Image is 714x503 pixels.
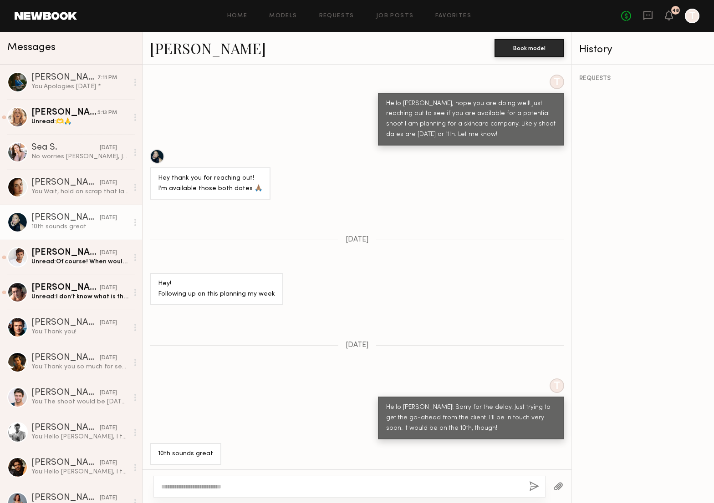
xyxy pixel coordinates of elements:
a: Models [269,13,297,19]
div: Hey thank you for reaching out! I’m available those both dates 🙏🏽 [158,173,262,194]
div: Hello [PERSON_NAME]! Sorry for the delay. Just trying to get the go-ahead from the client. I'll b... [386,402,556,434]
div: Unread: I don’t know what is the vibe [31,292,128,301]
div: [PERSON_NAME] [31,178,100,187]
div: [PERSON_NAME] [31,108,97,117]
div: You: Hello [PERSON_NAME], I think you would be a great fit for an upcoming video I'm planning for... [31,433,128,441]
button: Book model [495,39,564,57]
div: You: Wait, hold on scrap that last message. [DATE] is still the right date. [31,187,128,196]
div: [DATE] [100,214,117,222]
a: Book model [495,44,564,51]
div: Unread: 🫶🙏 [31,117,128,126]
a: Favorites [435,13,471,19]
a: Home [227,13,248,19]
div: [PERSON_NAME] [31,248,100,257]
div: No worries [PERSON_NAME], Just keep me posted either dates work for me [31,152,128,161]
span: Messages [7,42,56,53]
span: [DATE] [346,236,369,244]
div: Hey! Following up on this planning my week [158,279,275,300]
div: [DATE] [100,424,117,433]
div: [DATE] [100,144,117,152]
div: [DATE] [100,319,117,327]
div: You: The shoot would be [DATE] or 13th. Still determining the rate with the client, but I believe... [31,397,128,406]
div: [DATE] [100,354,117,362]
div: [PERSON_NAME] [31,318,100,327]
div: [PERSON_NAME] [31,458,100,468]
a: T [685,9,699,23]
div: You: Thank you so much for sending that info along! Forwarding it to the client now :) [31,362,128,371]
div: REQUESTS [579,75,707,82]
div: [PERSON_NAME] [31,73,97,82]
div: [DATE] [100,389,117,397]
a: Job Posts [376,13,414,19]
div: 5:13 PM [97,109,117,117]
div: [DATE] [100,249,117,257]
a: Requests [319,13,354,19]
div: [PERSON_NAME] [31,353,100,362]
div: 10th sounds great [158,449,213,459]
div: [DATE] [100,459,117,468]
a: [PERSON_NAME] [150,38,266,58]
div: Sea S. [31,143,100,152]
div: You: Apologies [DATE] * [31,82,128,91]
div: 10th sounds great [31,222,128,231]
div: [DATE] [100,494,117,503]
div: History [579,45,707,55]
div: [PERSON_NAME] [31,388,100,397]
div: You: Thank you! [31,327,128,336]
div: [PERSON_NAME] [31,493,100,503]
div: [PERSON_NAME] [31,213,100,222]
div: [DATE] [100,284,117,292]
div: You: Hello [PERSON_NAME], I think you would be a great fit for an upcoming video I'm planning for... [31,468,128,476]
div: [PERSON_NAME] [31,283,100,292]
span: [DATE] [346,342,369,349]
div: 48 [672,8,679,13]
div: [PERSON_NAME] [31,423,100,433]
div: [DATE] [100,179,117,187]
div: 7:11 PM [97,74,117,82]
div: Hello [PERSON_NAME], hope you are doing well! Just reaching out to see if you are available for a... [386,99,556,141]
div: Unread: Of course! When would the shoot take place? Could you share a few more details? Thanks a ... [31,257,128,266]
